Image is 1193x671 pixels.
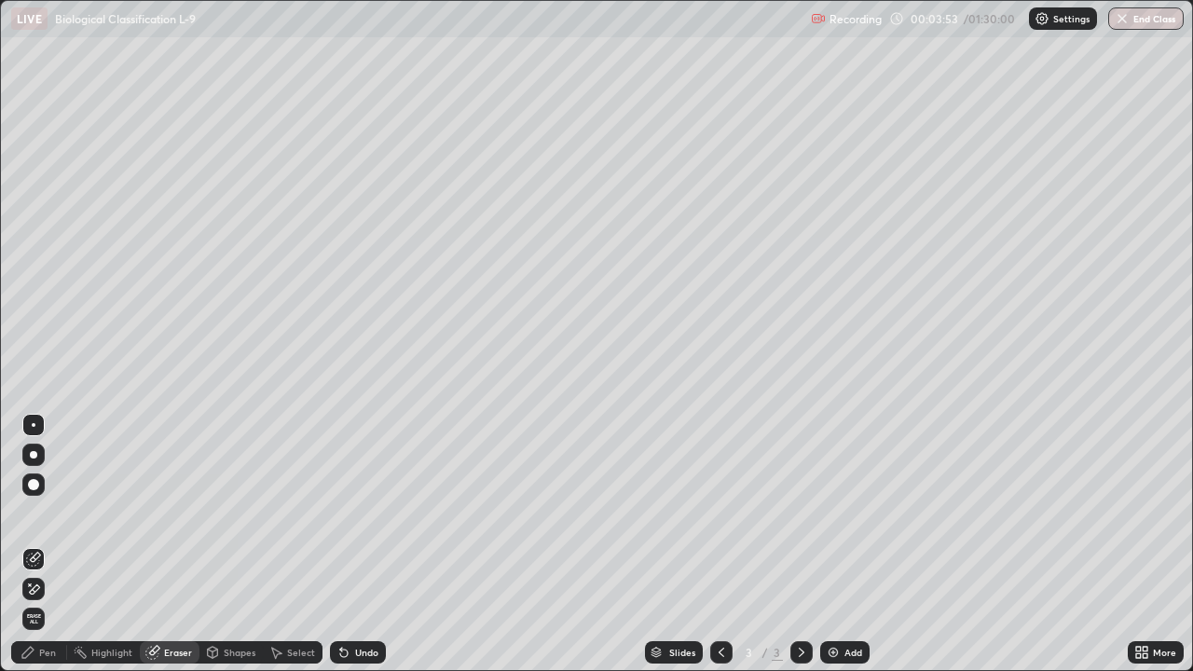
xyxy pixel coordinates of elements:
div: Select [287,648,315,657]
img: class-settings-icons [1035,11,1049,26]
div: Highlight [91,648,132,657]
p: Recording [830,12,882,26]
div: Undo [355,648,378,657]
div: Pen [39,648,56,657]
div: 3 [740,647,759,658]
span: Erase all [23,613,44,624]
img: end-class-cross [1115,11,1130,26]
p: LIVE [17,11,42,26]
p: Biological Classification L-9 [55,11,196,26]
div: / [762,647,768,658]
img: add-slide-button [826,645,841,660]
div: Shapes [224,648,255,657]
button: End Class [1108,7,1184,30]
img: recording.375f2c34.svg [811,11,826,26]
div: Slides [669,648,695,657]
p: Settings [1053,14,1090,23]
div: More [1153,648,1176,657]
div: Add [844,648,862,657]
div: Eraser [164,648,192,657]
div: 3 [772,644,783,661]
